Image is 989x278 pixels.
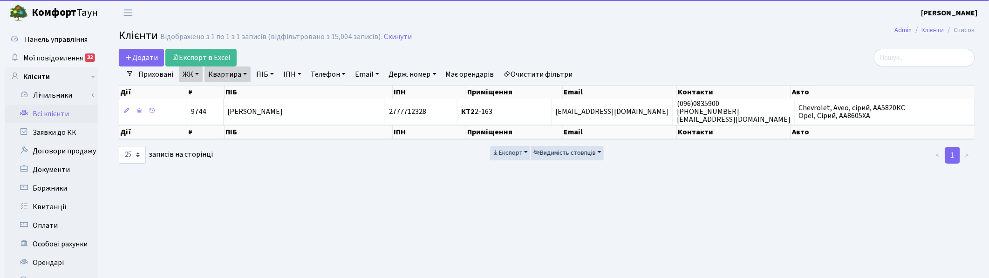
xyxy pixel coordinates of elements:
a: Скинути [384,33,412,41]
a: 1 [945,147,960,164]
a: Особові рахунки [5,235,98,253]
div: 32 [85,53,95,62]
th: ПІБ [225,86,393,99]
a: Договори продажу [5,142,98,160]
span: Chevrolet, Aveo, сірий, АА5820КС Opel, Сірий, AA8605XA [798,103,905,121]
a: Квартира [205,66,251,82]
a: Оплати [5,216,98,235]
a: Admin [895,25,912,35]
a: Всі клієнти [5,105,98,123]
a: Приховані [135,66,177,82]
a: Панель управління [5,30,98,49]
span: (096)0835900 [PHONE_NUMBER] [EMAIL_ADDRESS][DOMAIN_NAME] [677,99,791,125]
th: Дії [119,86,187,99]
span: 2-163 [461,106,492,117]
th: # [187,125,225,139]
a: Держ. номер [385,66,440,82]
a: Телефон [307,66,349,82]
b: [PERSON_NAME] [921,8,978,18]
th: # [187,86,225,99]
a: Очистити фільтри [500,66,577,82]
span: Панель управління [25,34,88,45]
th: Приміщення [466,86,563,99]
th: Авто [791,125,975,139]
button: Видимість стовпців [531,146,604,160]
a: Email [351,66,383,82]
img: logo.png [9,4,28,22]
button: Переключити навігацію [116,5,140,20]
li: Список [944,25,975,35]
th: Авто [791,86,975,99]
a: ЖК [179,66,203,82]
th: Контакти [677,125,791,139]
span: Видимість стовпців [533,148,596,158]
a: Боржники [5,179,98,198]
button: Експорт [490,146,531,160]
span: 2777712328 [389,106,426,117]
span: [EMAIL_ADDRESS][DOMAIN_NAME] [555,106,669,117]
a: Має орендарів [442,66,498,82]
a: Додати [119,49,164,66]
div: Відображено з 1 по 1 з 1 записів (відфільтровано з 15,004 записів). [160,33,382,41]
a: ІПН [280,66,305,82]
span: Клієнти [119,27,158,44]
a: Мої повідомлення32 [5,49,98,67]
a: Лічильники [11,86,98,105]
a: Експорт в Excel [165,49,237,66]
th: ІПН [393,125,466,139]
a: Клієнти [5,67,98,86]
b: КТ2 [461,106,475,117]
a: Документи [5,160,98,179]
b: Комфорт [32,5,76,20]
input: Пошук... [874,49,975,66]
span: Таун [32,5,98,21]
a: [PERSON_NAME] [921,7,978,19]
th: Контакти [677,86,791,99]
a: Орендарі [5,253,98,272]
th: Приміщення [466,125,563,139]
a: Клієнти [922,25,944,35]
label: записів на сторінці [119,146,213,164]
span: 9744 [191,106,206,117]
select: записів на сторінці [119,146,146,164]
span: [PERSON_NAME] [227,106,283,117]
th: Email [563,86,677,99]
th: Дії [119,125,187,139]
th: ПІБ [225,125,393,139]
nav: breadcrumb [881,20,989,40]
a: Заявки до КК [5,123,98,142]
span: Експорт [492,148,523,158]
span: Додати [125,53,158,63]
span: Мої повідомлення [23,53,83,63]
a: ПІБ [252,66,278,82]
th: Email [563,125,677,139]
a: Квитанції [5,198,98,216]
th: ІПН [393,86,466,99]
